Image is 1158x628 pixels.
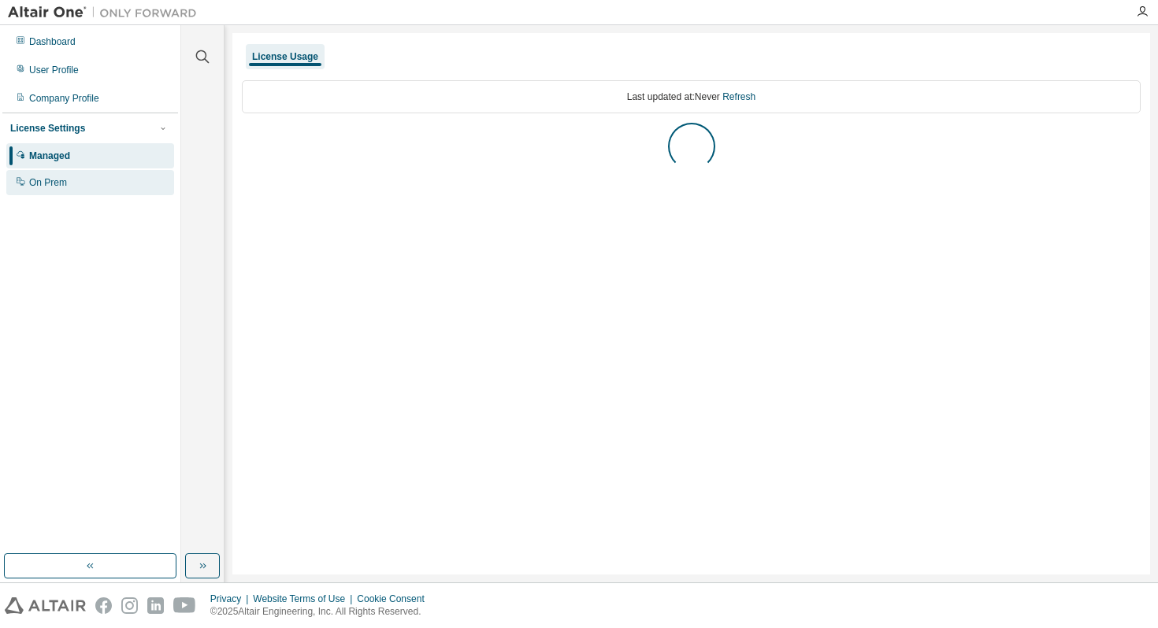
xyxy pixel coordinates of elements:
[10,122,85,135] div: License Settings
[8,5,205,20] img: Altair One
[29,176,67,189] div: On Prem
[252,50,318,63] div: License Usage
[5,597,86,614] img: altair_logo.svg
[357,593,433,605] div: Cookie Consent
[173,597,196,614] img: youtube.svg
[29,150,70,162] div: Managed
[242,80,1141,113] div: Last updated at: Never
[29,92,99,105] div: Company Profile
[210,605,434,619] p: © 2025 Altair Engineering, Inc. All Rights Reserved.
[95,597,112,614] img: facebook.svg
[722,91,755,102] a: Refresh
[29,64,79,76] div: User Profile
[29,35,76,48] div: Dashboard
[210,593,253,605] div: Privacy
[121,597,138,614] img: instagram.svg
[147,597,164,614] img: linkedin.svg
[253,593,357,605] div: Website Terms of Use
